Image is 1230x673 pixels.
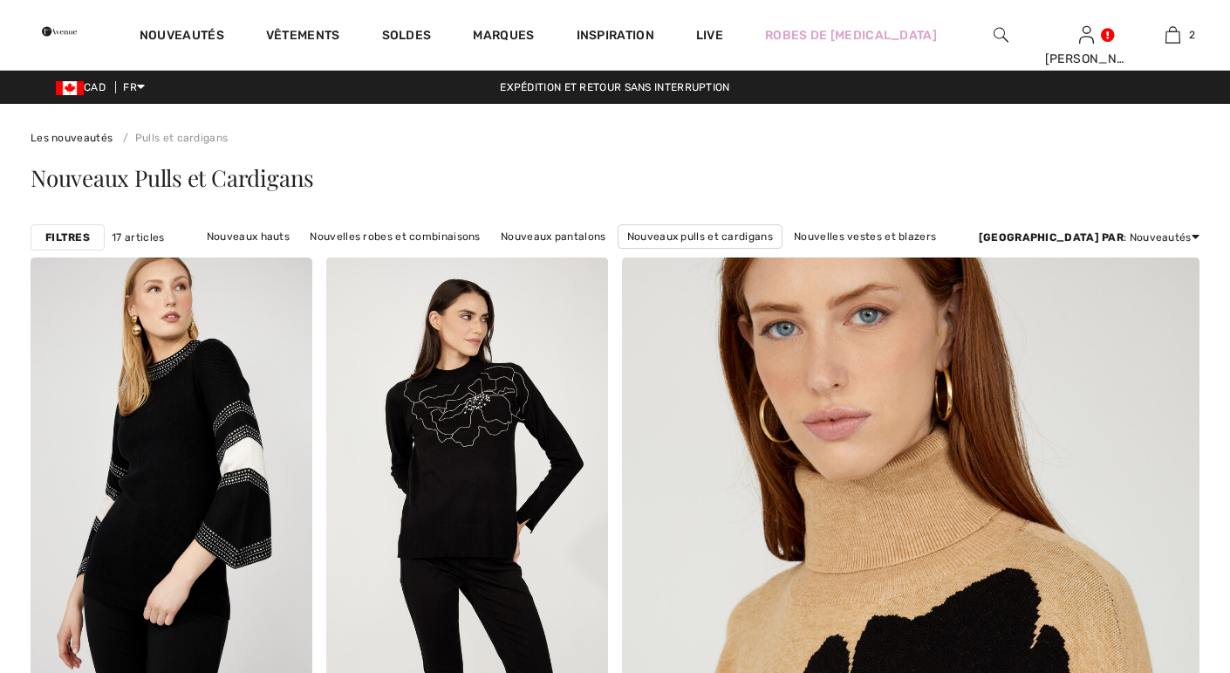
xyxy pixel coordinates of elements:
[123,81,145,93] span: FR
[56,81,113,93] span: CAD
[266,28,340,46] a: Vêtements
[301,225,489,248] a: Nouvelles robes et combinaisons
[529,249,716,271] a: Nouveaux vêtements d'extérieur
[116,132,229,144] a: Pulls et cardigans
[785,225,945,248] a: Nouvelles vestes et blazers
[1079,24,1094,45] img: Mes infos
[979,231,1124,244] strong: [GEOGRAPHIC_DATA] par
[696,26,723,45] a: Live
[56,81,84,95] img: Canadian Dollar
[1131,24,1215,45] a: 2
[1045,50,1130,68] div: [PERSON_NAME]
[618,224,782,249] a: Nouveaux pulls et cardigans
[382,28,432,46] a: Soldes
[994,24,1008,45] img: recherche
[1079,26,1094,43] a: Se connecter
[31,132,113,144] a: Les nouveautés
[1165,24,1180,45] img: Mon panier
[112,230,164,245] span: 17 articles
[1189,27,1195,43] span: 2
[198,225,298,248] a: Nouveaux hauts
[1120,542,1213,586] iframe: Ouvre un widget dans lequel vous pouvez trouver plus d’informations
[473,28,534,46] a: Marques
[427,249,526,271] a: Nouvelles jupes
[577,28,654,46] span: Inspiration
[979,230,1199,245] div: : Nouveautés
[765,26,937,45] a: Robes de [MEDICAL_DATA]
[45,230,90,245] strong: Filtres
[492,225,614,248] a: Nouveaux pantalons
[31,162,314,193] span: Nouveaux Pulls et Cardigans
[42,14,77,49] img: 1ère Avenue
[140,28,224,46] a: Nouveautés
